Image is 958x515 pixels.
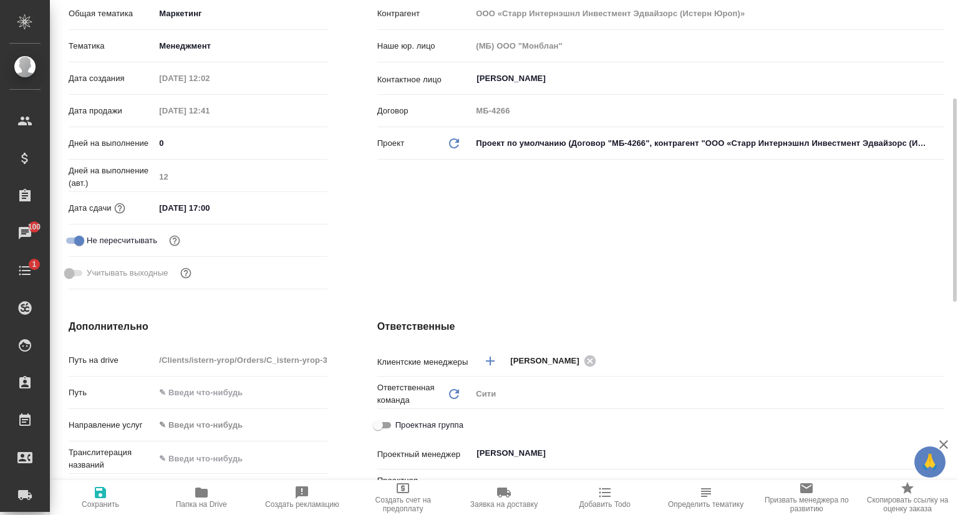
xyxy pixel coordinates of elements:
span: Добавить Todo [579,500,631,509]
span: Учитывать выходные [87,267,168,279]
button: Создать счет на предоплату [352,480,453,515]
input: Пустое поле [472,4,944,22]
p: Проектная команда [377,474,447,499]
p: Тематика [69,40,155,52]
a: 100 [3,218,47,249]
p: Наше юр. лицо [377,40,472,52]
p: Путь на drive [69,354,155,367]
button: Скопировать ссылку на оценку заказа [857,480,958,515]
button: Добавить менеджера [475,346,505,376]
button: Выбери, если сб и вс нужно считать рабочими днями для выполнения заказа. [178,265,194,281]
p: Дней на выполнение [69,137,155,150]
span: 100 [21,221,49,233]
p: Дата продажи [69,105,155,117]
h4: Ответственные [377,319,944,334]
span: [PERSON_NAME] [510,355,587,367]
button: Open [937,77,940,80]
p: Ответственная команда [377,382,447,407]
p: Контрагент [377,7,472,20]
p: Контактное лицо [377,74,472,86]
button: Сохранить [50,480,151,515]
input: Пустое поле [155,102,264,120]
p: Направление услуг [69,419,155,431]
p: Проектный менеджер [377,448,472,461]
p: Клиентские менеджеры [377,356,472,368]
input: Пустое поле [155,168,327,186]
p: Проект [377,137,405,150]
input: Пустое поле [155,69,264,87]
button: Включи, если не хочешь, чтобы указанная дата сдачи изменилась после переставления заказа в 'Подтв... [167,233,183,249]
span: Сохранить [82,500,119,509]
div: Проект по умолчанию (Договор "МБ-4266", контрагент "ООО «Старр Интернэшнл Инвестмент Эдвайзорс (И... [472,133,944,154]
span: 1 [24,258,44,271]
span: 🙏 [919,449,941,475]
div: Маркетинг [155,3,327,24]
h4: Дополнительно [69,319,327,334]
button: Создать рекламацию [252,480,353,515]
div: Сити [472,383,944,405]
button: Open [937,360,940,362]
span: Призвать менеджера по развитию [763,496,849,513]
p: Дней на выполнение (авт.) [69,165,155,190]
div: [PERSON_NAME] [510,353,600,368]
div: Менеджмент [155,36,327,57]
span: Не пересчитывать [87,234,157,247]
span: Скопировать ссылку на оценку заказа [864,496,951,513]
span: Проектная группа [395,419,463,431]
p: Дата сдачи [69,202,112,214]
a: 1 [3,255,47,286]
p: Путь [69,387,155,399]
span: Заявка на доставку [470,500,538,509]
div: ✎ Введи что-нибудь [159,419,312,431]
span: Создать счет на предоплату [360,496,446,513]
button: 🙏 [914,446,946,478]
button: Определить тематику [656,480,757,515]
p: Транслитерация названий [69,446,155,471]
p: Дата создания [69,72,155,85]
span: Папка на Drive [176,500,227,509]
input: ✎ Введи что-нибудь [155,199,264,217]
button: Заявка на доставку [453,480,554,515]
div: ✎ Введи что-нибудь [155,415,327,436]
span: Определить тематику [668,500,743,509]
input: Пустое поле [155,351,327,369]
p: Общая тематика [69,7,155,20]
button: Папка на Drive [151,480,252,515]
input: Пустое поле [472,102,944,120]
button: Призвать менеджера по развитию [756,480,857,515]
button: Если добавить услуги и заполнить их объемом, то дата рассчитается автоматически [112,200,128,216]
input: ✎ Введи что-нибудь [155,450,327,468]
p: Договор [377,105,472,117]
button: Добавить Todo [554,480,656,515]
input: ✎ Введи что-нибудь [155,383,327,402]
span: Создать рекламацию [265,500,339,509]
input: Пустое поле [472,37,944,55]
input: ✎ Введи что-нибудь [155,134,327,152]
